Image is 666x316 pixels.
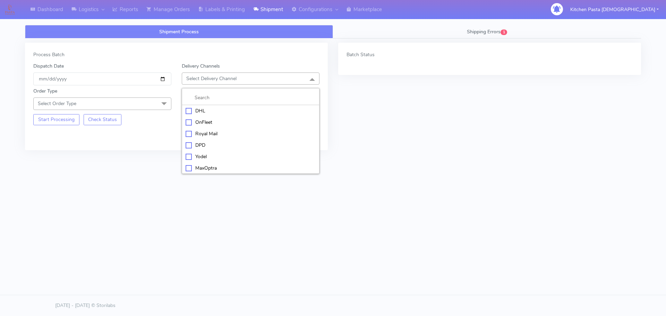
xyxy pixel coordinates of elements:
button: Start Processing [33,114,79,125]
label: Dispatch Date [33,62,64,70]
button: Kitchen Pasta [DEMOGRAPHIC_DATA] [565,2,664,17]
div: Royal Mail [186,130,316,137]
div: MaxOptra [186,164,316,172]
span: Shipment Process [159,28,199,35]
label: Delivery Channels [182,62,220,70]
input: multiselect-search [186,94,316,101]
div: DHL [186,107,316,114]
div: Yodel [186,153,316,160]
div: OnFleet [186,119,316,126]
div: DPD [186,142,316,149]
label: Order Type [33,87,57,95]
button: Check Status [84,114,122,125]
span: Shipping Errors [467,28,501,35]
div: Batch Status [347,51,633,58]
span: Select Order Type [38,100,76,107]
span: 1 [501,29,507,35]
span: Select Delivery Channel [186,75,237,82]
div: Process Batch [33,51,319,58]
ul: Tabs [25,25,641,39]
